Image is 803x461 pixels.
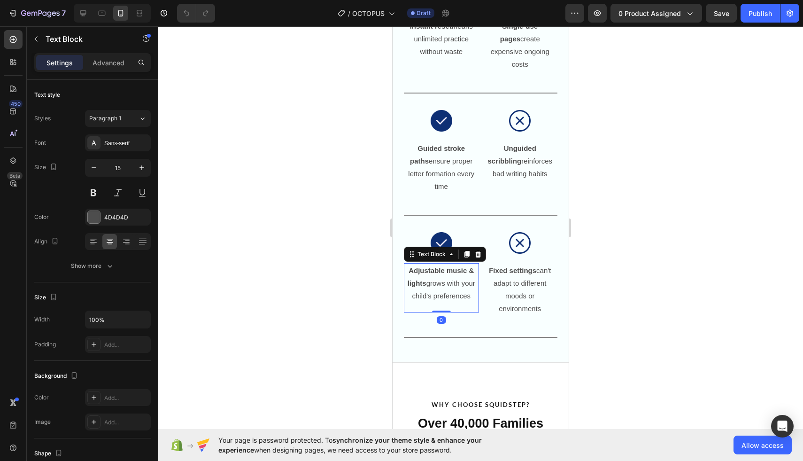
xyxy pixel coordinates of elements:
button: Paragraph 1 [85,110,151,127]
strong: WHY CHOOSE SQUIDSTEP? [39,375,137,382]
div: Background [34,370,80,383]
button: 7 [4,4,70,23]
div: Open Intercom Messenger [771,415,794,438]
div: Font [34,139,46,147]
strong: Over 40,000 Families Already Dancing With SquidStep. [23,390,154,437]
div: Beta [7,172,23,180]
iframe: Design area [393,26,569,429]
div: Add... [104,341,148,349]
div: Size [34,291,59,304]
strong: Unguided scribbling [95,118,143,139]
span: Save [714,9,729,17]
img: gempages_586269699143107267-2c699e32-d369-4f37-bdc0-59955cd30bb7.png [38,206,60,227]
div: Padding [34,340,56,349]
span: Paragraph 1 [89,114,121,123]
p: Settings [46,58,73,68]
button: Show more [34,258,151,274]
p: can't adapt to different moods or environments [93,238,162,289]
div: Width [34,315,50,324]
div: 0 [44,290,54,297]
img: gempages_586269699143107267-2c699e32-d369-4f37-bdc0-59955cd30bb7.png [38,84,60,105]
span: Draft [417,9,431,17]
div: Image [34,418,51,426]
div: 4D4D4D [104,213,148,222]
p: grows with your child's preferences [15,238,83,276]
span: synchronize your theme style & enhance your experience [218,436,482,454]
p: Advanced [93,58,124,68]
input: Auto [85,311,150,328]
button: Save [706,4,737,23]
div: Add... [104,418,148,427]
div: Color [34,393,49,402]
div: Size [34,161,59,174]
div: Color [34,213,49,221]
img: gempages_586269699143107267-ce55c0d7-7b32-4d0b-a6b4-da26d19520c7.png [116,206,138,227]
div: Text style [34,91,60,99]
span: 0 product assigned [618,8,681,18]
button: Publish [741,4,780,23]
div: Show more [71,261,115,271]
div: Align [34,235,61,248]
button: 0 product assigned [610,4,702,23]
span: / [348,8,350,18]
div: Undo/Redo [177,4,215,23]
p: reinforces bad writing habits [93,116,162,154]
div: Add... [104,394,148,402]
div: Sans-serif [104,139,148,148]
div: Styles [34,114,51,123]
span: Allow access [741,440,784,450]
button: Allow access [734,436,792,454]
strong: Adjustable music & lights [15,240,82,261]
div: Text Block [23,224,55,232]
p: Text Block [46,33,125,45]
strong: Guided stroke paths [17,118,72,139]
span: Your page is password protected. To when designing pages, we need access to your store password. [218,435,518,455]
div: 450 [9,100,23,108]
span: OCTOPUS [352,8,385,18]
p: ensure proper letter formation every time [15,116,83,166]
img: gempages_586269699143107267-ce55c0d7-7b32-4d0b-a6b4-da26d19520c7.png [116,84,138,105]
strong: Fixed settings [96,240,144,248]
div: Shape [34,447,64,460]
p: 7 [62,8,66,19]
div: Publish [749,8,772,18]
